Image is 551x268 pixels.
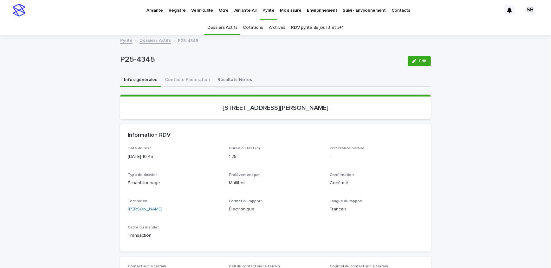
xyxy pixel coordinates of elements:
p: Multitest [229,180,322,186]
p: P25-4345 [178,37,198,44]
span: Type de dossier [128,173,157,177]
p: Transaction [128,232,221,239]
span: Confirmation [330,173,354,177]
a: Dossiers Actifs [139,36,171,44]
p: Échantillonnage [128,180,221,186]
h2: Information RDV [128,132,171,139]
span: Prélèvement par [229,173,260,177]
span: Duree du test (h) [229,146,260,150]
p: P25-4345 [120,55,403,64]
a: [PERSON_NAME] [128,206,162,213]
span: Edit [419,59,427,63]
p: [STREET_ADDRESS][PERSON_NAME] [128,104,423,112]
p: Confirmé [330,180,423,186]
span: Technicien [128,199,147,203]
button: Résultats-Notes [214,74,256,87]
p: Électronique [229,206,322,213]
div: SB [525,5,535,15]
p: [DATE] 10:45 [128,153,221,160]
a: Archives [269,20,286,35]
a: Pyrite [120,36,133,44]
p: Français [330,206,423,213]
span: Langue du rapport [330,199,363,203]
span: Préférence horaire [330,146,365,150]
button: Edit [408,56,431,66]
span: Format du rapport [229,199,262,203]
img: stacker-logo-s-only.png [13,4,25,16]
p: 1.25 [229,153,322,160]
p: - [330,153,423,160]
a: Dossiers Actifs [207,20,237,35]
span: Cadre du mandat [128,226,159,229]
span: Date du test [128,146,151,150]
button: Infos-générales [120,74,161,87]
button: Contacts-Facturation [161,74,214,87]
a: Cotations [243,20,263,35]
a: RDV pyrite du jour J et J+1 [291,20,344,35]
